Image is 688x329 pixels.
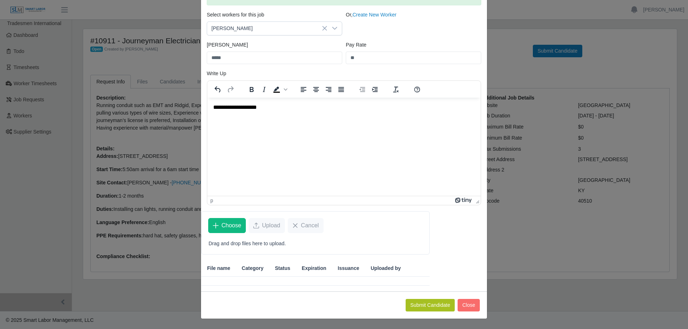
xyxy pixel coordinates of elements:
span: Upload [262,221,280,230]
div: Or, [344,11,483,35]
p: Drag and drop files here to upload. [209,240,422,247]
button: Justify [335,84,347,95]
span: Choose [221,221,241,230]
div: Background color Black [271,84,288,95]
div: p [210,198,213,203]
button: Redo [224,84,236,95]
div: Press the Up and Down arrow keys to resize the editor. [473,196,481,205]
span: Status [275,265,290,272]
label: [PERSON_NAME] [207,41,248,49]
button: Undo [212,84,224,95]
button: Help [411,84,423,95]
button: Cancel [288,218,324,233]
button: Italic [258,84,270,95]
span: Uploaded by [371,265,401,272]
span: Issuance [338,265,359,272]
button: Bold [245,84,258,95]
span: Expiration [302,265,326,272]
button: Decrease indent [356,84,368,95]
button: Close [458,299,480,311]
label: Write Up [207,70,226,77]
label: Pay Rate [346,41,367,49]
span: Cancel [301,221,319,230]
button: Upload [249,218,285,233]
span: Steven Workman [207,22,328,35]
button: Increase indent [369,84,381,95]
span: File name [207,265,230,272]
button: Align center [310,84,322,95]
span: Category [242,265,264,272]
button: Submit Candidate [406,299,455,311]
button: Choose [208,218,246,233]
a: Powered by Tiny [455,198,473,203]
button: Clear formatting [390,84,402,95]
button: Align left [297,84,310,95]
iframe: Rich Text Area [207,98,481,196]
button: Align right [322,84,335,95]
